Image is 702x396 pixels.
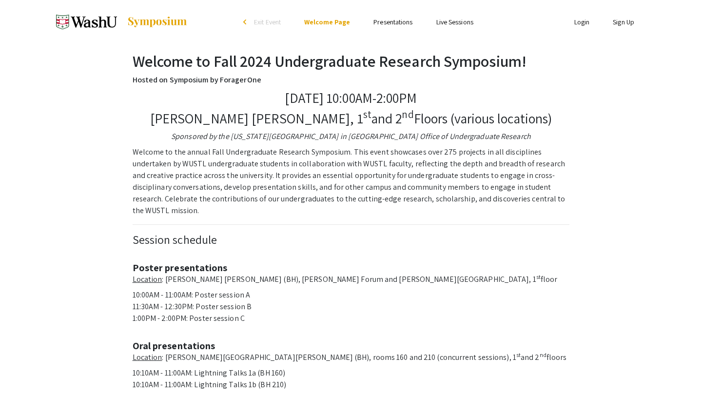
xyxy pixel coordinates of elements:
[436,18,473,26] a: Live Sessions
[402,108,413,121] sup: nd
[613,18,634,26] a: Sign Up
[243,19,249,25] div: arrow_back_ios
[133,146,570,217] p: Welcome to the annual Fall Undergraduate Research Symposium. This event showcases over 275 projec...
[133,352,570,363] p: : [PERSON_NAME][GEOGRAPHIC_DATA][PERSON_NAME] (BH), rooms 160 and 210 (concurrent sessions), 1 an...
[133,339,215,352] strong: Oral presentations
[373,18,412,26] a: Presentations
[56,10,188,34] a: Fall 2024 Undergraduate Research Symposium
[133,233,570,247] h4: Session schedule
[133,110,570,127] p: [PERSON_NAME] [PERSON_NAME], 1 and 2 Floors (various locations)
[133,90,570,106] p: [DATE] 10:00AM-2:00PM
[304,18,350,26] a: Welcome Page
[574,18,590,26] a: Login
[536,273,541,280] sup: st
[133,74,570,86] p: Hosted on Symposium by ForagerOne
[127,16,188,28] img: Symposium by ForagerOne
[254,18,281,26] span: Exit Event
[133,261,228,274] strong: Poster presentations
[133,274,570,285] p: : [PERSON_NAME] [PERSON_NAME] (BH), [PERSON_NAME] Forum and [PERSON_NAME][GEOGRAPHIC_DATA], 1 floor
[133,274,162,284] u: Location
[171,131,531,141] em: Sponsored by the [US_STATE][GEOGRAPHIC_DATA] in [GEOGRAPHIC_DATA] Office of Undergraduate Research
[133,352,162,362] u: Location
[661,352,695,389] iframe: Chat
[516,351,521,358] sup: st
[540,351,546,358] sup: nd
[133,289,570,324] p: 10:00AM - 11:00AM: Poster session A 11:30AM - 12:30PM: Poster session B 1:00PM - 2:00PM: Poster s...
[363,108,371,121] sup: st
[133,367,570,391] p: 10:10AM - 11:00AM: Lightning Talks 1a (BH 160) 10:10AM - 11:00AM: Lightning Talks 1b (BH 210)
[133,52,570,70] h2: Welcome to Fall 2024 Undergraduate Research Symposium!
[56,10,117,34] img: Fall 2024 Undergraduate Research Symposium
